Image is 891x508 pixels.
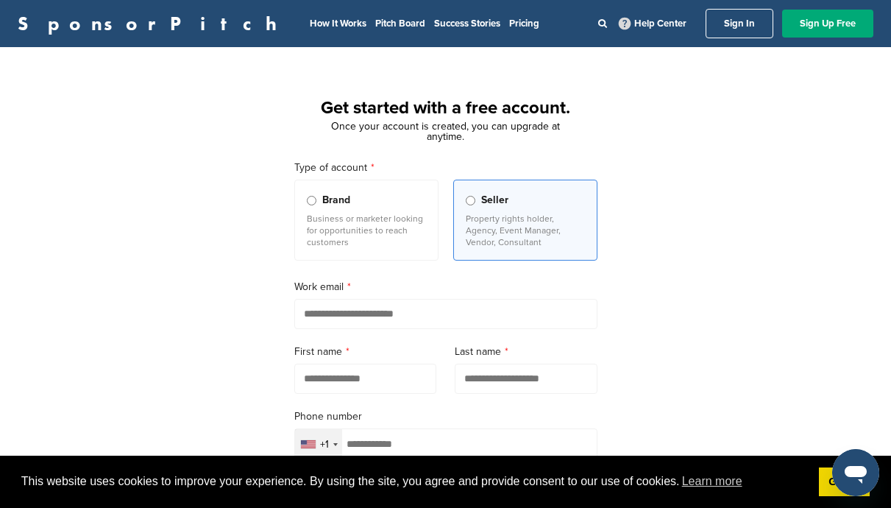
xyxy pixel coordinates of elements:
input: Brand Business or marketer looking for opportunities to reach customers [307,196,316,205]
label: Phone number [294,409,597,425]
h1: Get started with a free account. [277,95,615,121]
a: Sign Up Free [782,10,873,38]
a: Pitch Board [375,18,425,29]
input: Seller Property rights holder, Agency, Event Manager, Vendor, Consultant [466,196,475,205]
label: Last name [455,344,597,360]
span: Once your account is created, you can upgrade at anytime. [331,120,560,143]
iframe: Botón para iniciar la ventana de mensajería [832,449,879,496]
a: Success Stories [434,18,500,29]
span: This website uses cookies to improve your experience. By using the site, you agree and provide co... [21,470,807,493]
p: Property rights holder, Agency, Event Manager, Vendor, Consultant [466,213,585,248]
a: Sign In [706,9,773,38]
a: How It Works [310,18,366,29]
a: SponsorPitch [18,14,286,33]
p: Business or marketer looking for opportunities to reach customers [307,213,426,248]
a: Pricing [509,18,539,29]
label: Work email [294,279,597,295]
a: dismiss cookie message [819,468,870,497]
span: Brand [322,192,350,208]
label: Type of account [294,160,597,176]
div: +1 [320,440,329,450]
a: Help Center [616,15,689,32]
div: Selected country [295,429,342,459]
span: Seller [481,192,508,208]
label: First name [294,344,437,360]
a: learn more about cookies [680,470,745,493]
